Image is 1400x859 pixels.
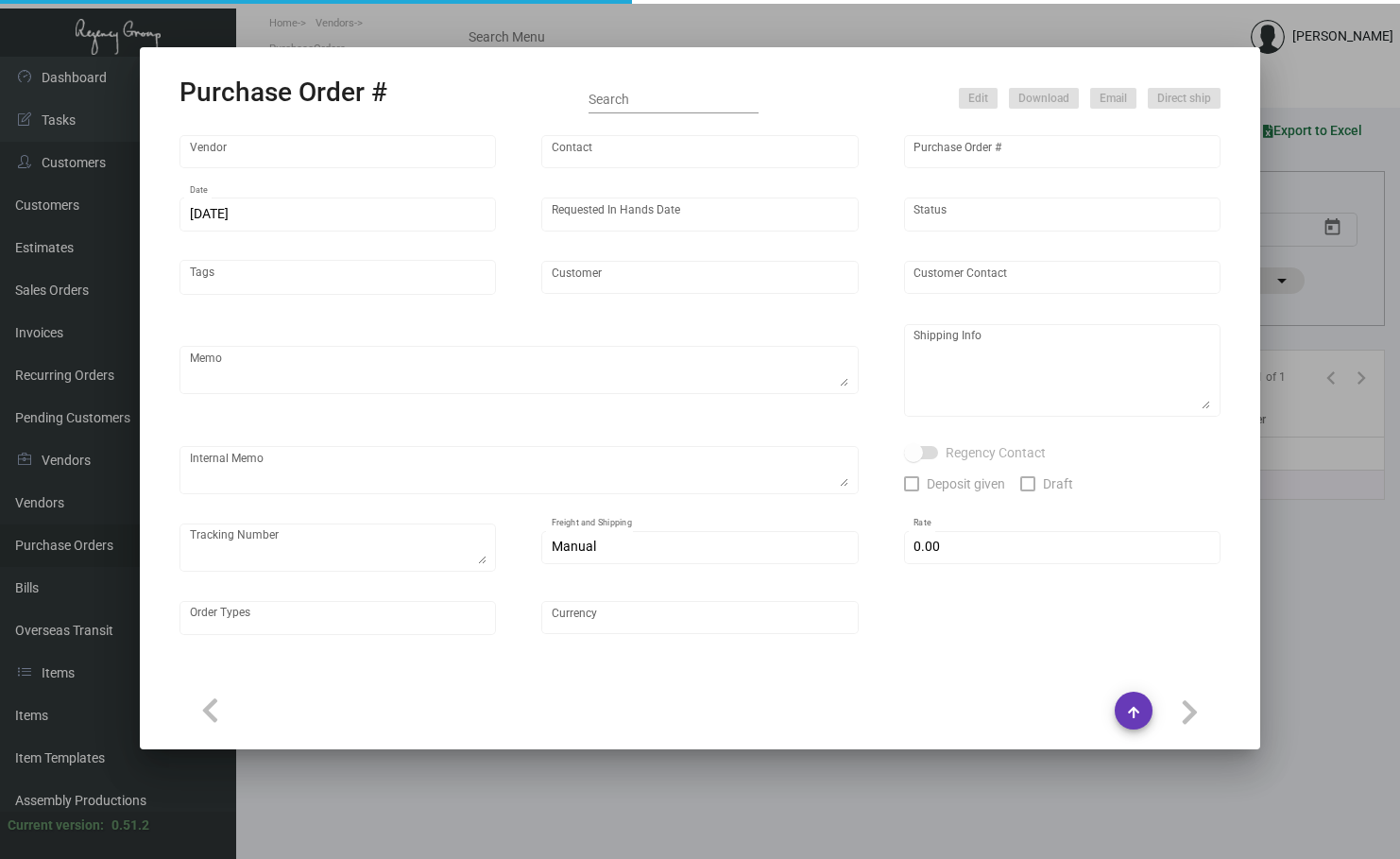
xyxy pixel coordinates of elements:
[1157,91,1211,107] span: Direct ship
[1090,88,1136,109] button: Email
[179,77,387,109] h2: Purchase Order #
[1100,91,1127,107] span: Email
[8,816,104,835] div: Current version:
[111,816,149,835] div: 0.51.2
[195,678,229,697] div: Items
[249,678,284,697] div: Tasks
[305,678,341,697] div: Notes
[946,441,1046,464] span: Regency Contact
[1148,88,1221,109] button: Direct ship
[968,91,988,107] span: Edit
[1018,91,1069,107] span: Download
[1043,472,1073,495] span: Draft
[460,678,534,697] div: Activity logs
[927,472,1005,495] span: Deposit given
[1009,88,1079,109] button: Download
[552,539,596,554] span: Manual
[959,88,998,109] button: Edit
[362,678,439,697] div: Attachments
